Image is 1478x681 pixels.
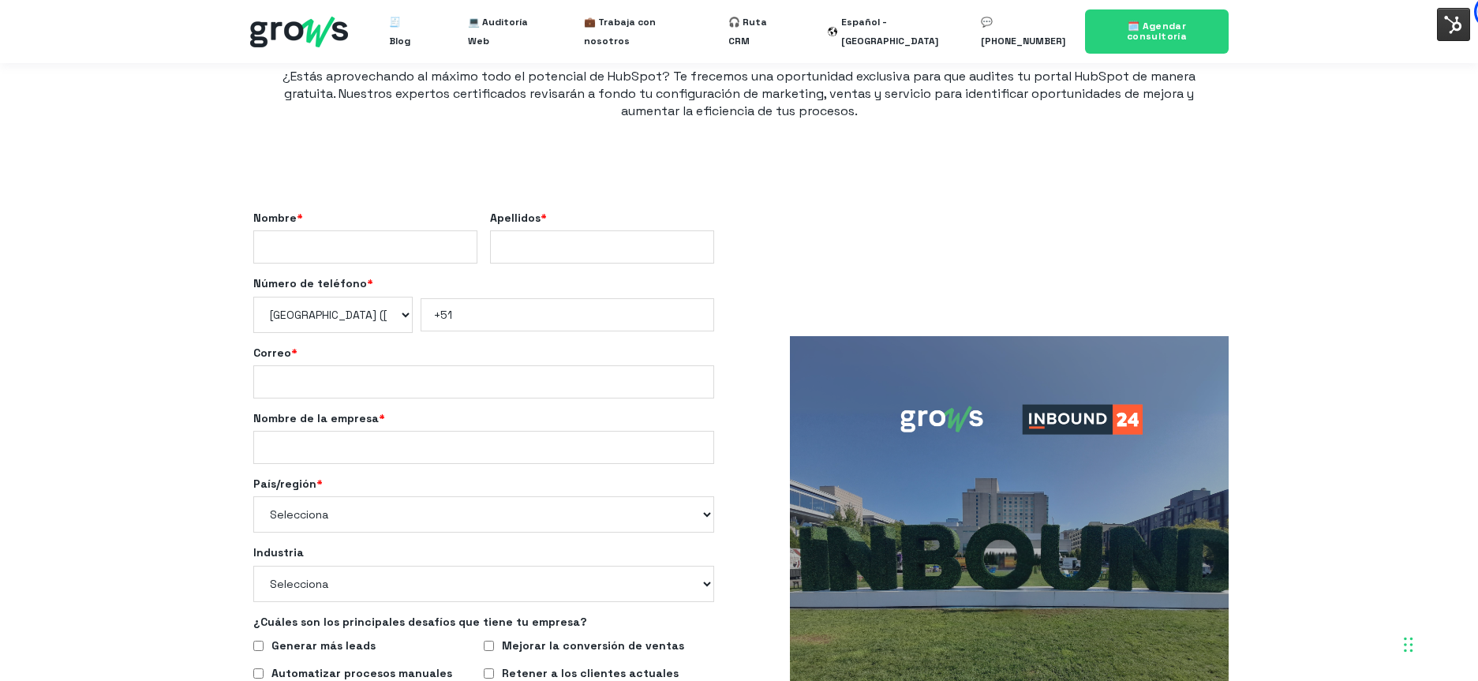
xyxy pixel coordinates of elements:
[253,545,304,559] span: Industria
[981,6,1065,57] a: 💬 [PHONE_NUMBER]
[250,17,348,47] img: grows - hubspot
[490,211,541,225] span: Apellidos
[841,13,956,51] div: Español - [GEOGRAPHIC_DATA]
[271,638,376,654] span: Generar más leads
[468,6,533,57] a: 💻 Auditoría Web
[728,6,777,57] a: 🎧 Ruta CRM
[1399,605,1478,681] iframe: Chat Widget
[484,641,494,651] input: Mejorar la conversión de ventas
[1437,8,1470,41] img: Interruptor del menú de herramientas de HubSpot
[253,211,297,225] span: Nombre
[584,6,678,57] a: 💼 Trabaja con nosotros
[253,615,587,629] span: ¿Cuáles son los principales desafíos que tiene tu empresa?
[389,6,417,57] a: 🧾 Blog
[1127,20,1187,43] span: 🗓️ Agendar consultoría
[502,638,684,654] span: Mejorar la conversión de ventas
[253,346,291,360] span: Correo
[266,68,1213,120] p: ¿Estás aprovechando al máximo todo el potencial de HubSpot? Te frecemos una oportunidad exclusiva...
[253,276,367,290] span: Número de teléfono
[253,411,379,425] span: Nombre de la empresa
[253,641,264,651] input: Generar más leads
[253,477,316,491] span: País/región
[1399,605,1478,681] div: Widget de chat
[1085,9,1228,54] a: 🗓️ Agendar consultoría
[253,668,264,679] input: Automatizar procesos manuales
[1404,621,1413,668] div: Arrastrar
[484,668,494,679] input: Retener a los clientes actuales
